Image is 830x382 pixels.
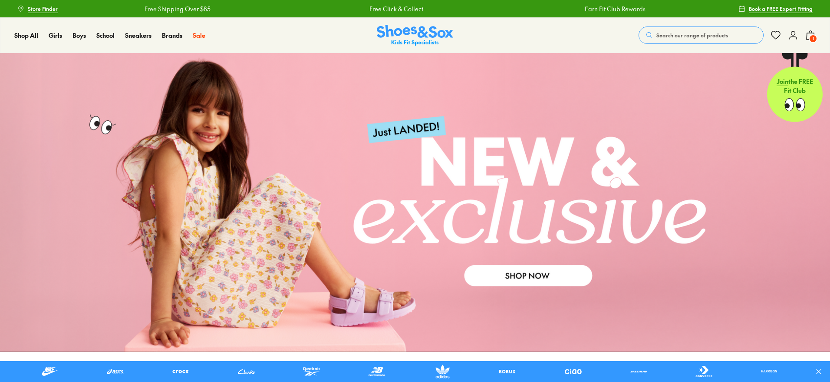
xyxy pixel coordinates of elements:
[28,5,58,13] span: Store Finder
[14,31,38,40] a: Shop All
[656,31,728,39] span: Search our range of products
[162,31,182,40] a: Brands
[193,31,205,40] a: Sale
[72,31,86,40] a: Boys
[738,1,813,17] a: Book a FREE Expert Fitting
[777,77,788,86] span: Join
[143,4,209,13] a: Free Shipping Over $85
[809,34,817,43] span: 1
[377,25,453,46] a: Shoes & Sox
[583,4,644,13] a: Earn Fit Club Rewards
[767,53,823,122] a: Jointhe FREE Fit Club
[749,5,813,13] span: Book a FREE Expert Fitting
[96,31,115,40] a: School
[49,31,62,40] a: Girls
[125,31,152,40] a: Sneakers
[17,1,58,17] a: Store Finder
[377,25,453,46] img: SNS_Logo_Responsive.svg
[767,70,823,102] p: the FREE Fit Club
[639,27,764,44] button: Search our range of products
[368,4,422,13] a: Free Click & Collect
[805,26,816,45] button: 1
